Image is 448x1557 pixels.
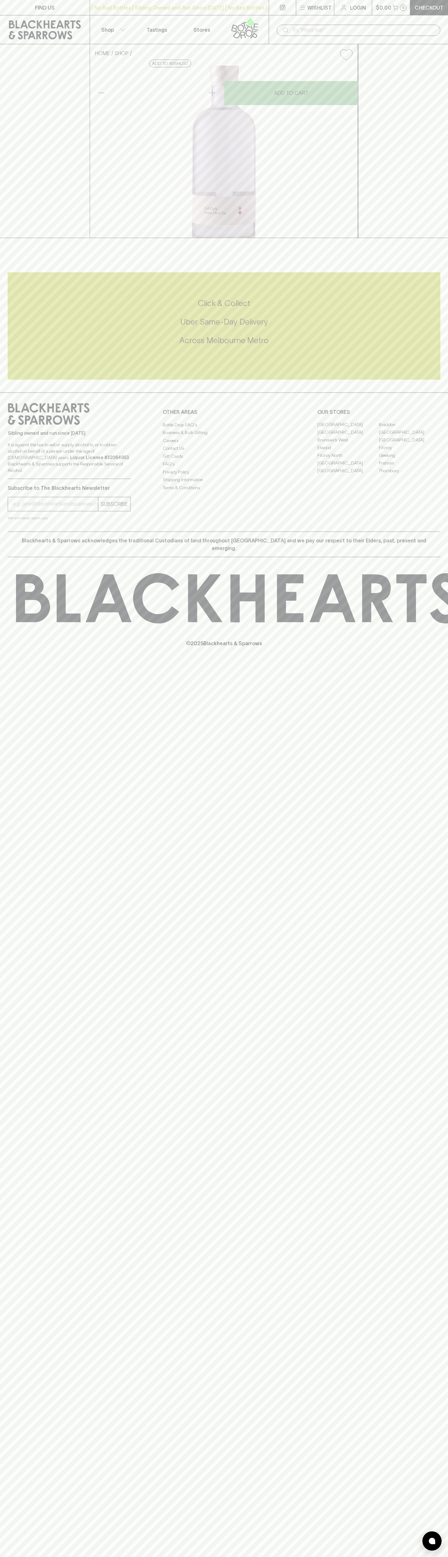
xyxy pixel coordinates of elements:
button: Add to wishlist [338,47,355,63]
a: [GEOGRAPHIC_DATA] [379,436,440,444]
p: OUR STORES [317,408,440,416]
a: FAQ's [163,460,286,468]
a: Prahran [379,459,440,467]
div: Call to action block [8,272,440,380]
a: [GEOGRAPHIC_DATA] [379,429,440,436]
p: FIND US [35,4,55,12]
a: Contact Us [163,445,286,452]
a: Thornbury [379,467,440,475]
p: Subscribe to The Blackhearts Newsletter [8,484,131,492]
a: Terms & Conditions [163,484,286,491]
a: Brunswick West [317,436,379,444]
a: Business & Bulk Gifting [163,429,286,437]
a: [GEOGRAPHIC_DATA] [317,467,379,475]
p: We will never spam you [8,515,131,521]
a: [GEOGRAPHIC_DATA] [317,421,379,429]
h5: Click & Collect [8,298,440,309]
a: Geelong [379,452,440,459]
p: Blackhearts & Sparrows acknowledges the traditional Custodians of land throughout [GEOGRAPHIC_DAT... [12,537,436,552]
img: 26072.png [90,66,358,238]
p: Tastings [147,26,167,34]
a: Braddon [379,421,440,429]
a: Stores [179,15,224,44]
a: Elwood [317,444,379,452]
p: $0.00 [376,4,391,12]
a: [GEOGRAPHIC_DATA] [317,459,379,467]
h5: Uber Same-Day Delivery [8,317,440,327]
a: SHOP [115,50,128,56]
a: Fitzroy North [317,452,379,459]
input: Try "Pinot noir" [292,25,435,35]
a: Shipping Information [163,476,286,484]
p: OTHER AREAS [163,408,286,416]
img: bubble-icon [429,1538,435,1544]
p: Sibling owned and run since [DATE] [8,430,131,436]
a: Tastings [134,15,179,44]
button: ADD TO CART [224,81,358,105]
p: 0 [402,6,404,9]
p: ADD TO CART [274,89,308,97]
p: Wishlist [307,4,332,12]
a: Gift Cards [163,452,286,460]
p: SUBSCRIBE [101,500,128,508]
a: Privacy Policy [163,468,286,476]
p: Login [350,4,366,12]
button: Add to wishlist [149,60,191,67]
h5: Across Melbourne Metro [8,335,440,346]
p: Shop [101,26,114,34]
button: SUBSCRIBE [98,497,130,511]
a: [GEOGRAPHIC_DATA] [317,429,379,436]
strong: Liquor License #32064953 [70,455,129,460]
input: e.g. jane@blackheartsandsparrows.com.au [13,499,98,509]
a: HOME [95,50,110,56]
button: Shop [90,15,135,44]
p: Stores [193,26,210,34]
p: It is against the law to sell or supply alcohol to, or to obtain alcohol on behalf of a person un... [8,441,131,474]
a: Careers [163,437,286,444]
a: Fitzroy [379,444,440,452]
a: Bottle Drop FAQ's [163,421,286,429]
p: Checkout [415,4,444,12]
